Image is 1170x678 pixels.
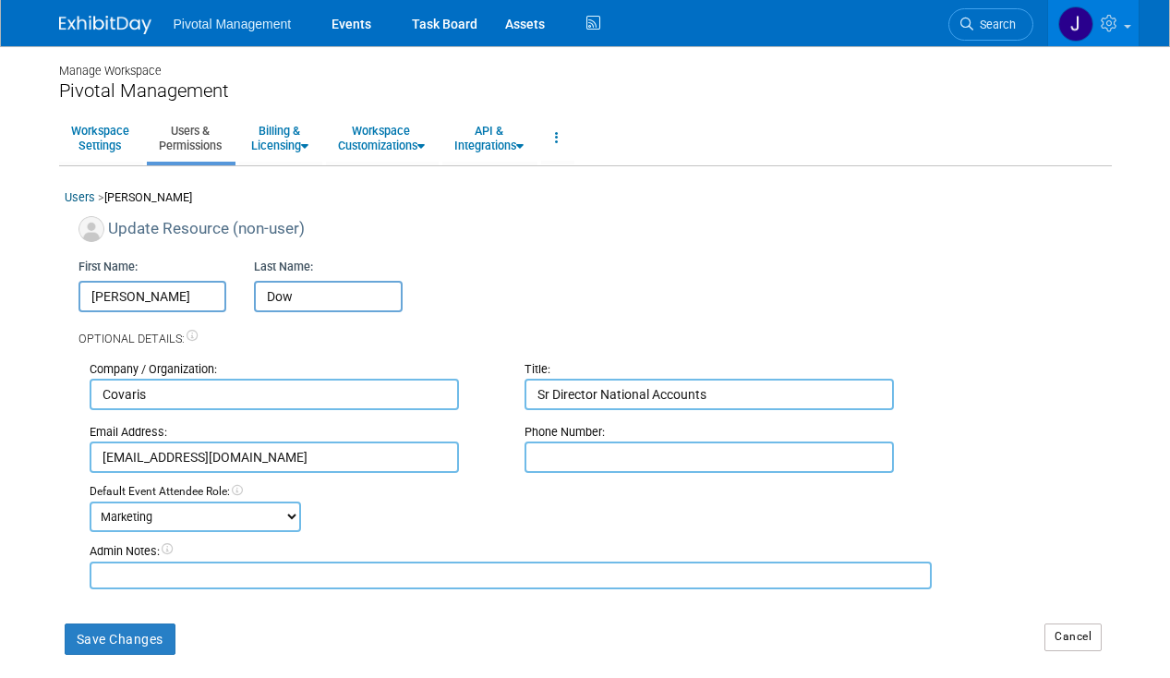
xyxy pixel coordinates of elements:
[78,259,138,276] label: First Name:
[65,624,175,655] button: Save Changes
[174,17,292,31] span: Pivotal Management
[1058,6,1093,42] img: Jessica Gatton
[78,216,1106,249] div: Update Resource (non-user)
[59,79,1112,103] div: Pivotal Management
[90,484,1106,501] div: Default Event Attendee Role:
[78,281,227,312] input: First Name
[90,361,497,379] div: Company / Organization:
[59,16,151,34] img: ExhibitDay
[525,424,932,442] div: Phone Number:
[948,8,1033,41] a: Search
[973,18,1016,31] span: Search
[59,46,1112,79] div: Manage Workspace
[326,115,437,161] a: WorkspaceCustomizations
[98,190,104,204] span: >
[147,115,234,161] a: Users &Permissions
[90,424,497,442] div: Email Address:
[59,115,141,161] a: WorkspaceSettings
[254,259,313,276] label: Last Name:
[65,190,95,204] a: Users
[90,543,933,561] div: Admin Notes:
[239,115,320,161] a: Billing &Licensing
[525,361,932,379] div: Title:
[65,189,1106,216] div: [PERSON_NAME]
[254,281,403,312] input: Last Name
[78,216,104,242] img: Associate-Profile-5.png
[442,115,536,161] a: API &Integrations
[78,312,1106,348] div: Optional Details:
[1044,624,1102,651] a: Cancel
